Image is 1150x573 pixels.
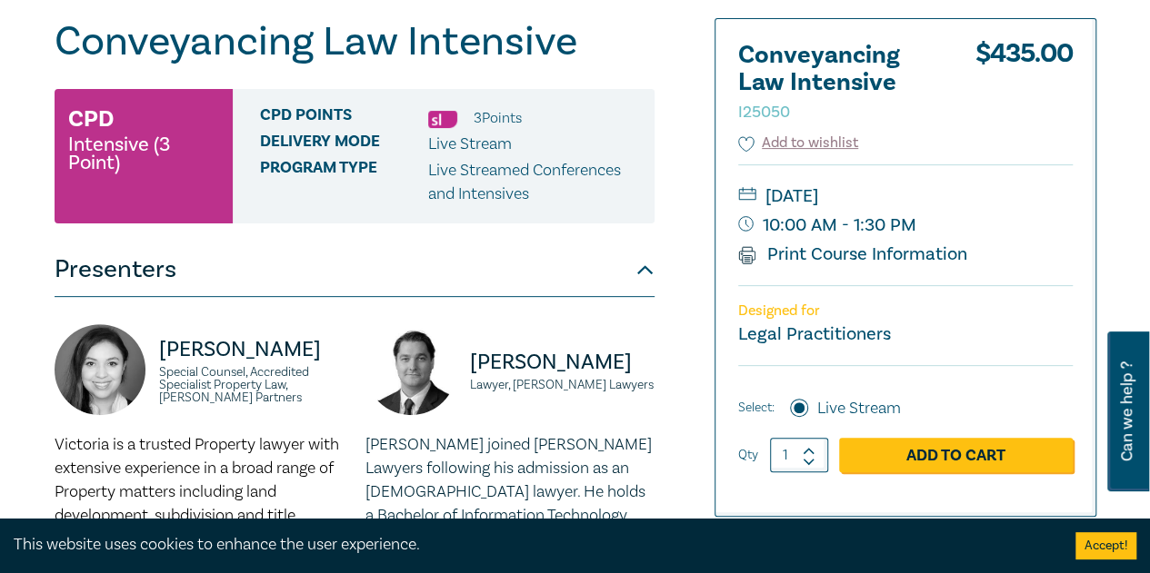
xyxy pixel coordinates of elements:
div: This website uses cookies to enhance the user experience. [14,533,1048,557]
span: Program type [260,159,428,206]
h2: Conveyancing Law Intensive [738,42,938,123]
button: Accept cookies [1075,532,1136,559]
button: Presenters [55,242,655,297]
p: [PERSON_NAME] [159,335,344,364]
a: Print Course Information [738,242,968,266]
input: 1 [770,438,828,472]
label: Live Stream [817,397,901,420]
small: [DATE] [738,182,1073,211]
h1: Conveyancing Law Intensive [55,18,655,65]
div: $ 435.00 [975,42,1073,133]
span: Live Stream [428,133,512,154]
li: 3 Point s [474,106,522,130]
span: CPD Points [260,106,428,130]
small: Intensive (3 Point) [68,135,219,172]
button: Add to wishlist [738,133,859,153]
a: Add to Cart [839,438,1073,472]
span: Can we help ? [1118,342,1135,480]
p: Live Streamed Conferences and Intensives [428,159,641,206]
small: Special Counsel, Accredited Specialist Property Law, [PERSON_NAME] Partners [159,366,344,404]
h3: CPD [68,103,114,135]
img: Substantive Law [428,111,457,128]
span: Select: [738,398,775,418]
small: Lawyer, [PERSON_NAME] Lawyers [470,379,655,391]
span: Delivery Mode [260,133,428,156]
span: Victoria is a trusted Property lawyer with extensive experience in a broad range of Property matt... [55,434,339,549]
label: Qty [738,445,758,465]
p: [PERSON_NAME] [470,348,655,377]
small: Legal Practitioners [738,322,891,346]
small: I25050 [738,102,790,123]
p: Designed for [738,302,1073,320]
small: 10:00 AM - 1:30 PM [738,211,1073,240]
img: https://s3.ap-southeast-2.amazonaws.com/leo-cussen-store-production-content/Contacts/Julian%20McI... [365,324,456,415]
img: https://s3.ap-southeast-2.amazonaws.com/leo-cussen-store-production-content/Contacts/Victoria%20A... [55,324,145,415]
